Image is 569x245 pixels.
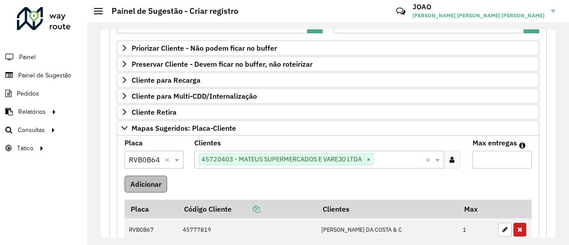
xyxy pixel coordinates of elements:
span: Painel [19,52,36,62]
th: Código Cliente [178,200,317,218]
span: Priorizar Cliente - Não podem ficar no buffer [132,44,277,52]
h3: JOAO [413,3,545,11]
h2: Painel de Sugestão - Criar registro [103,6,238,16]
span: Relatórios [18,107,46,116]
span: Consultas [18,125,45,135]
td: 45777819 [178,218,317,241]
td: 1 [458,218,494,241]
span: Pedidos [17,89,39,98]
a: Priorizar Cliente - Não podem ficar no buffer [117,40,539,56]
a: Contato Rápido [391,2,410,21]
a: Cliente Retira [117,104,539,120]
button: Adicionar [124,176,167,193]
em: Máximo de clientes que serão colocados na mesma rota com os clientes informados [519,142,525,149]
a: Cliente para Multi-CDD/Internalização [117,88,539,104]
span: Mapas Sugeridos: Placa-Cliente [132,125,236,132]
span: Cliente Retira [132,108,176,116]
a: Copiar [232,205,260,213]
span: 45720403 - MATEUS SUPERMERCADOS E VAREJO LTDA [199,154,364,165]
td: [PERSON_NAME] DA COSTA & C [317,218,458,241]
span: Painel de Sugestão [18,71,71,80]
span: Clear all [165,154,172,165]
span: Tático [17,144,33,153]
th: Max [458,200,494,218]
span: Preservar Cliente - Devem ficar no buffer, não roteirizar [132,60,313,68]
label: Clientes [194,137,221,148]
span: Cliente para Multi-CDD/Internalização [132,92,257,100]
label: Placa [124,137,143,148]
a: Cliente para Recarga [117,72,539,88]
span: × [364,154,373,165]
span: Clear all [425,154,433,165]
th: Placa [124,200,178,218]
td: RVB0B67 [124,218,178,241]
a: Mapas Sugeridos: Placa-Cliente [117,120,539,136]
label: Max entregas [473,137,517,148]
a: Preservar Cliente - Devem ficar no buffer, não roteirizar [117,56,539,72]
span: [PERSON_NAME] [PERSON_NAME] [PERSON_NAME] [413,12,545,20]
span: Cliente para Recarga [132,76,200,84]
th: Clientes [317,200,458,218]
